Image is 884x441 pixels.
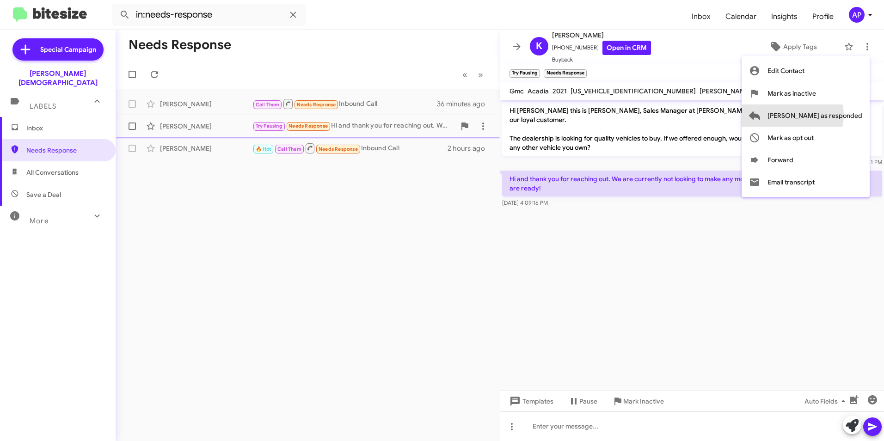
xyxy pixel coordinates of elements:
[767,127,814,149] span: Mark as opt out
[767,104,862,127] span: [PERSON_NAME] as responded
[742,171,870,193] button: Email transcript
[767,60,804,82] span: Edit Contact
[767,82,816,104] span: Mark as inactive
[742,149,870,171] button: Forward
